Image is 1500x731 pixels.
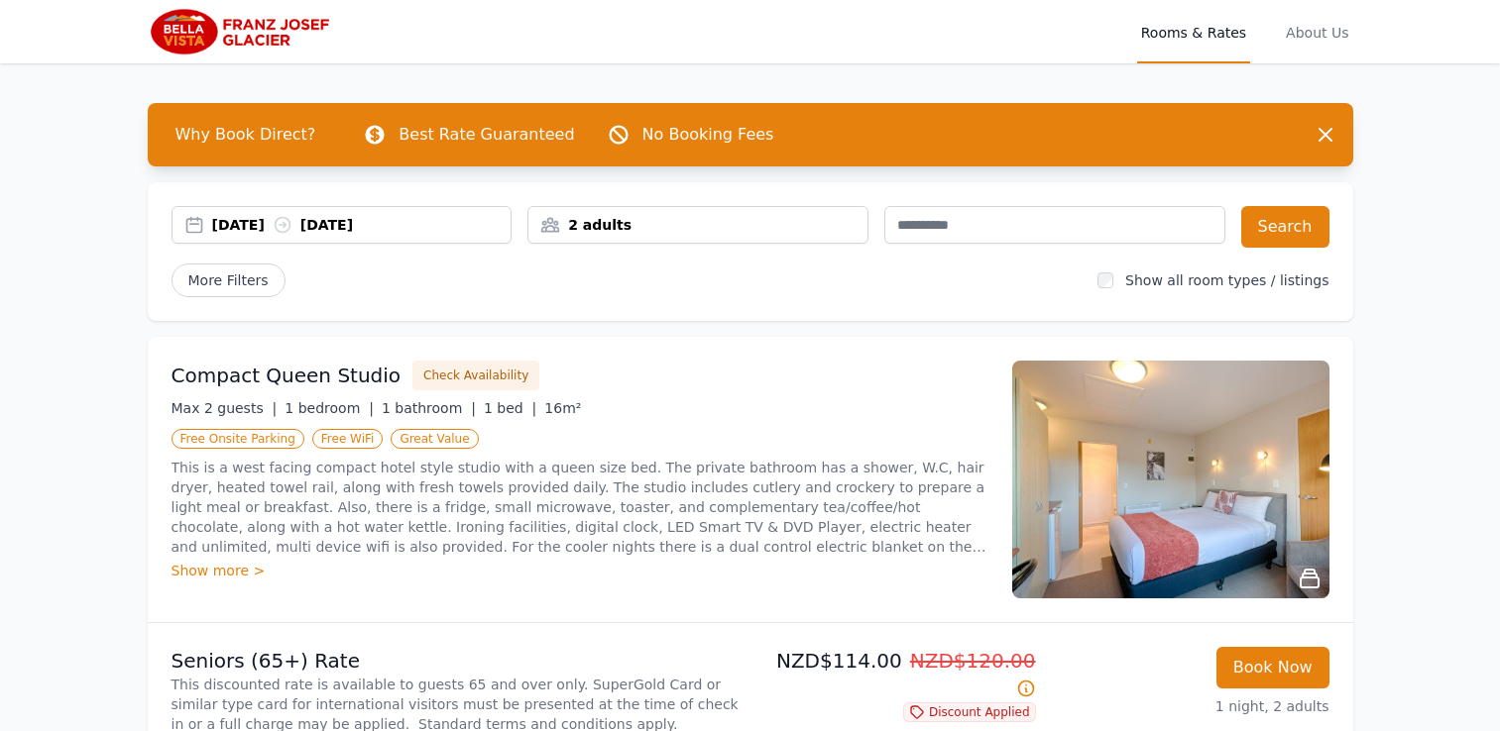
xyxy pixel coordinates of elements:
span: Why Book Direct? [160,115,332,155]
span: 1 bed | [484,400,536,416]
span: 1 bedroom | [285,400,374,416]
button: Check Availability [412,361,539,390]
div: [DATE] [DATE] [212,215,512,235]
div: Show more > [172,561,988,580]
p: NZD$114.00 [758,647,1036,702]
h3: Compact Queen Studio [172,362,402,389]
p: Best Rate Guaranteed [399,123,574,147]
p: No Booking Fees [642,123,774,147]
span: Discount Applied [903,702,1036,722]
span: Max 2 guests | [172,400,278,416]
label: Show all room types / listings [1125,272,1328,288]
p: Seniors (65+) Rate [172,647,743,675]
span: More Filters [172,263,286,297]
p: This is a west facing compact hotel style studio with a queen size bed. The private bathroom has ... [172,458,988,557]
span: 16m² [544,400,581,416]
span: NZD$120.00 [910,649,1036,673]
span: Free Onsite Parking [172,429,304,449]
img: Bella Vista Franz Josef Glacier [148,8,338,55]
span: Free WiFi [312,429,384,449]
button: Book Now [1216,647,1329,688]
span: Great Value [391,429,478,449]
p: 1 night, 2 adults [1052,696,1329,716]
div: 2 adults [528,215,867,235]
button: Search [1241,206,1329,248]
span: 1 bathroom | [382,400,476,416]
